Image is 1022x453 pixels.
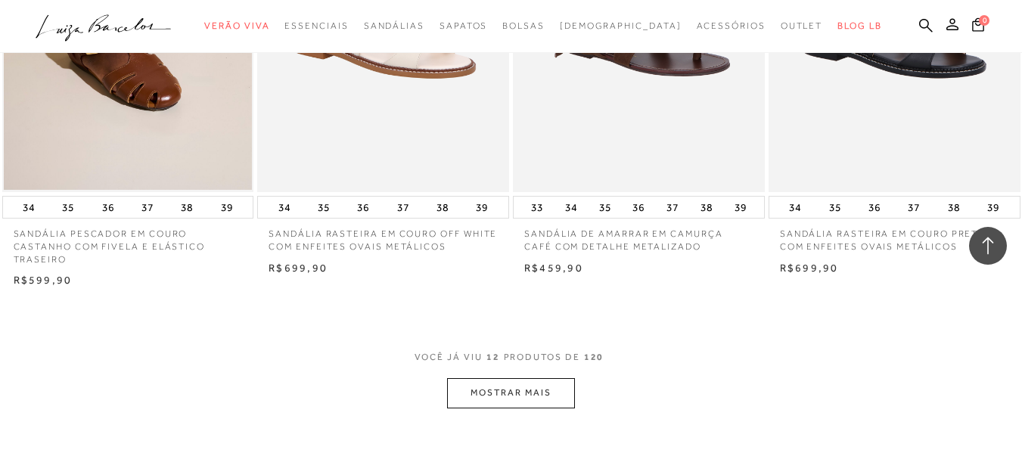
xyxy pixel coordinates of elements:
button: 34 [274,197,295,218]
a: noSubCategoriesText [440,12,487,40]
button: 39 [730,197,751,218]
button: 36 [864,197,885,218]
span: R$459,90 [524,262,583,274]
a: SANDÁLIA DE AMARRAR EM CAMURÇA CAFÉ COM DETALHE METALIZADO [513,219,765,253]
button: 33 [527,197,548,218]
a: noSubCategoriesText [697,12,766,40]
span: VOCê JÁ VIU [415,351,483,364]
button: 37 [393,197,414,218]
button: 36 [353,197,374,218]
button: 39 [471,197,492,218]
span: Sapatos [440,20,487,31]
a: noSubCategoriesText [781,12,823,40]
a: SANDÁLIA RASTEIRA EM COURO PRETO COM ENFEITES OVAIS METÁLICOS [769,219,1020,253]
span: R$599,90 [14,274,73,286]
a: noSubCategoriesText [204,12,269,40]
a: SANDÁLIA RASTEIRA EM COURO OFF WHITE COM ENFEITES OVAIS METÁLICOS [257,219,509,253]
button: 37 [137,197,158,218]
button: 38 [943,197,965,218]
button: 37 [662,197,683,218]
button: 38 [696,197,717,218]
span: Outlet [781,20,823,31]
span: Verão Viva [204,20,269,31]
span: Bolsas [502,20,545,31]
span: BLOG LB [837,20,881,31]
a: noSubCategoriesText [502,12,545,40]
span: PRODUTOS DE [504,351,580,364]
button: 0 [968,17,989,37]
button: 35 [825,197,846,218]
span: Essenciais [284,20,348,31]
a: BLOG LB [837,12,881,40]
span: [DEMOGRAPHIC_DATA] [560,20,682,31]
a: SANDÁLIA PESCADOR EM COURO CASTANHO COM FIVELA E ELÁSTICO TRASEIRO [2,219,254,265]
span: R$699,90 [780,262,839,274]
a: noSubCategoriesText [284,12,348,40]
button: 37 [903,197,924,218]
button: 38 [432,197,453,218]
button: 36 [628,197,649,218]
span: 0 [979,15,989,26]
button: 34 [784,197,806,218]
span: 120 [584,351,604,379]
span: R$699,90 [269,262,328,274]
button: 35 [313,197,334,218]
button: 34 [561,197,582,218]
button: 38 [176,197,197,218]
button: 35 [57,197,79,218]
button: 39 [216,197,238,218]
button: 36 [98,197,119,218]
a: noSubCategoriesText [560,12,682,40]
span: Acessórios [697,20,766,31]
button: 34 [18,197,39,218]
span: 12 [486,351,500,379]
button: 35 [595,197,616,218]
button: 39 [983,197,1004,218]
a: noSubCategoriesText [364,12,424,40]
button: MOSTRAR MAIS [447,378,574,408]
span: Sandálias [364,20,424,31]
